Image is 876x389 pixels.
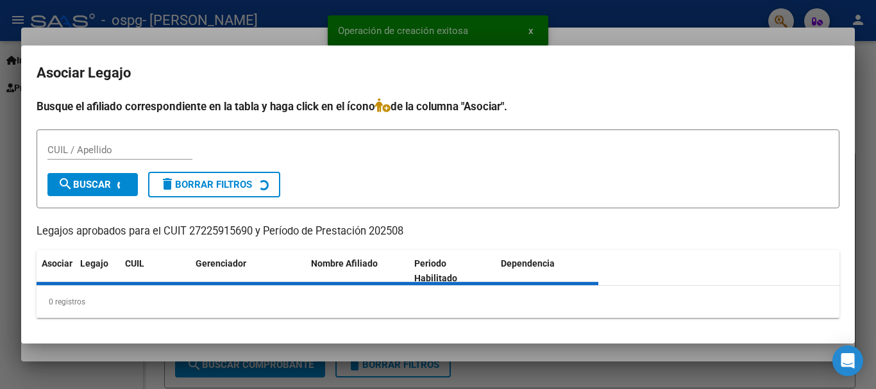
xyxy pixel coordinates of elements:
button: Buscar [47,173,138,196]
span: Legajo [80,258,108,269]
div: 0 registros [37,286,839,318]
datatable-header-cell: Legajo [75,250,120,292]
datatable-header-cell: Dependencia [496,250,599,292]
datatable-header-cell: CUIL [120,250,190,292]
mat-icon: delete [160,176,175,192]
datatable-header-cell: Periodo Habilitado [409,250,496,292]
span: CUIL [125,258,144,269]
h4: Busque el afiliado correspondiente en la tabla y haga click en el ícono de la columna "Asociar". [37,98,839,115]
datatable-header-cell: Gerenciador [190,250,306,292]
datatable-header-cell: Asociar [37,250,75,292]
datatable-header-cell: Nombre Afiliado [306,250,409,292]
p: Legajos aprobados para el CUIT 27225915690 y Período de Prestación 202508 [37,224,839,240]
h2: Asociar Legajo [37,61,839,85]
span: Gerenciador [196,258,246,269]
div: Open Intercom Messenger [832,345,863,376]
span: Borrar Filtros [160,179,252,190]
span: Dependencia [501,258,555,269]
span: Asociar [42,258,72,269]
span: Buscar [58,179,111,190]
span: Nombre Afiliado [311,258,378,269]
span: Periodo Habilitado [414,258,457,283]
button: Borrar Filtros [148,172,280,197]
mat-icon: search [58,176,73,192]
